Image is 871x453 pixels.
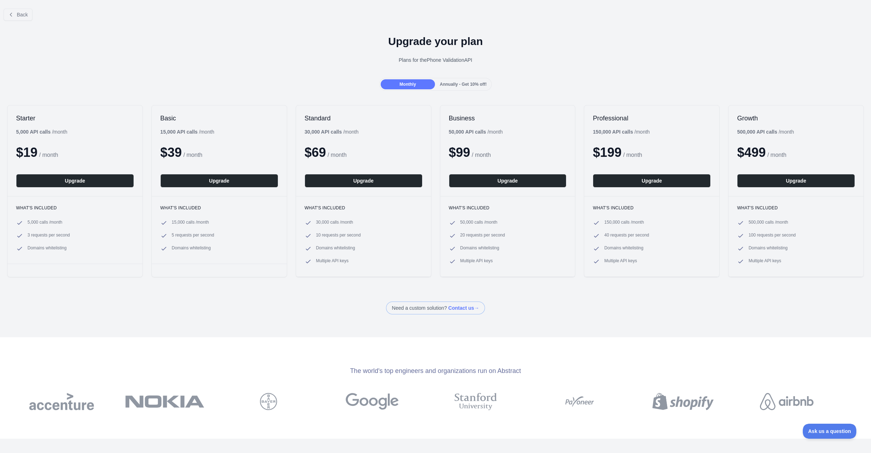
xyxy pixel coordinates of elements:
[305,128,359,135] div: / month
[449,128,503,135] div: / month
[803,424,857,439] iframe: Toggle Customer Support
[593,128,650,135] div: / month
[449,129,486,135] b: 50,000 API calls
[593,129,633,135] b: 150,000 API calls
[593,114,711,123] h2: Professional
[449,145,470,160] span: $ 99
[305,114,422,123] h2: Standard
[449,114,567,123] h2: Business
[593,145,621,160] span: $ 199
